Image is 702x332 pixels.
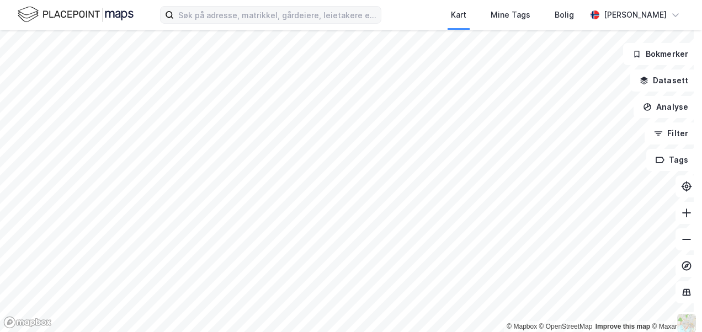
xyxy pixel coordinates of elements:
[451,8,466,22] div: Kart
[646,149,698,171] button: Tags
[630,69,698,92] button: Datasett
[3,316,52,329] a: Mapbox homepage
[623,43,698,65] button: Bokmerker
[507,323,537,330] a: Mapbox
[634,96,698,118] button: Analyse
[555,8,574,22] div: Bolig
[539,323,593,330] a: OpenStreetMap
[647,279,702,332] iframe: Chat Widget
[595,323,650,330] a: Improve this map
[174,7,381,23] input: Søk på adresse, matrikkel, gårdeiere, leietakere eller personer
[18,5,134,24] img: logo.f888ab2527a4732fd821a326f86c7f29.svg
[491,8,530,22] div: Mine Tags
[604,8,667,22] div: [PERSON_NAME]
[645,122,698,144] button: Filter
